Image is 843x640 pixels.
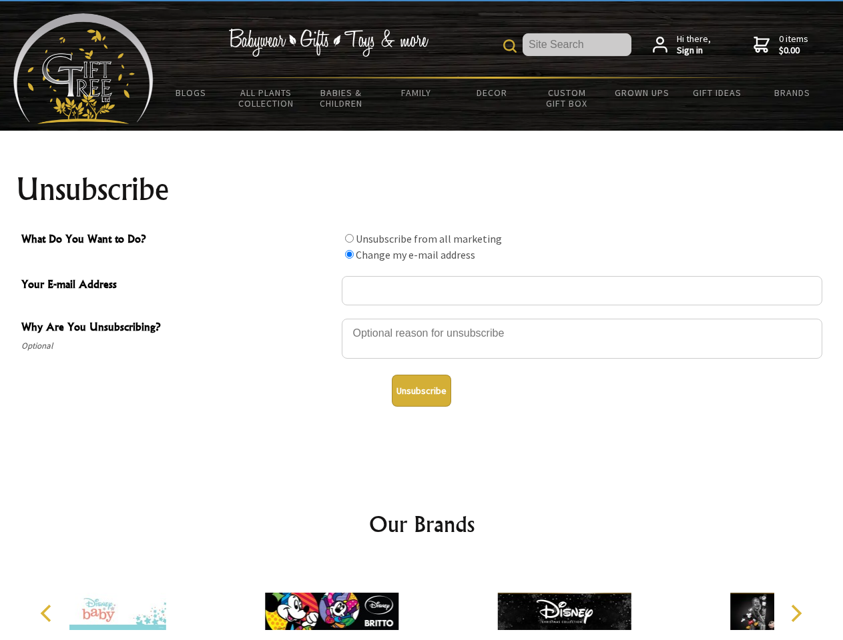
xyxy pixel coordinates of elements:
[342,276,822,305] input: Your E-mail Address
[779,45,808,57] strong: $0.00
[779,33,808,57] span: 0 items
[356,232,502,245] label: Unsubscribe from all marketing
[342,319,822,359] textarea: Why Are You Unsubscribing?
[229,79,304,117] a: All Plants Collection
[21,231,335,250] span: What Do You Want to Do?
[755,79,830,107] a: Brands
[503,39,517,53] img: product search
[379,79,455,107] a: Family
[677,45,711,57] strong: Sign in
[228,29,429,57] img: Babywear - Gifts - Toys & more
[653,33,711,57] a: Hi there,Sign in
[677,33,711,57] span: Hi there,
[679,79,755,107] a: Gift Ideas
[754,33,808,57] a: 0 items$0.00
[345,234,354,243] input: What Do You Want to Do?
[454,79,529,107] a: Decor
[13,13,154,124] img: Babyware - Gifts - Toys and more...
[27,508,817,540] h2: Our Brands
[33,599,63,628] button: Previous
[21,276,335,295] span: Your E-mail Address
[21,338,335,354] span: Optional
[529,79,605,117] a: Custom Gift Box
[392,375,451,407] button: Unsubscribe
[356,248,475,261] label: Change my e-mail address
[781,599,810,628] button: Next
[21,319,335,338] span: Why Are You Unsubscribing?
[304,79,379,117] a: Babies & Children
[16,173,828,205] h1: Unsubscribe
[523,33,631,56] input: Site Search
[604,79,679,107] a: Grown Ups
[154,79,229,107] a: BLOGS
[345,250,354,259] input: What Do You Want to Do?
